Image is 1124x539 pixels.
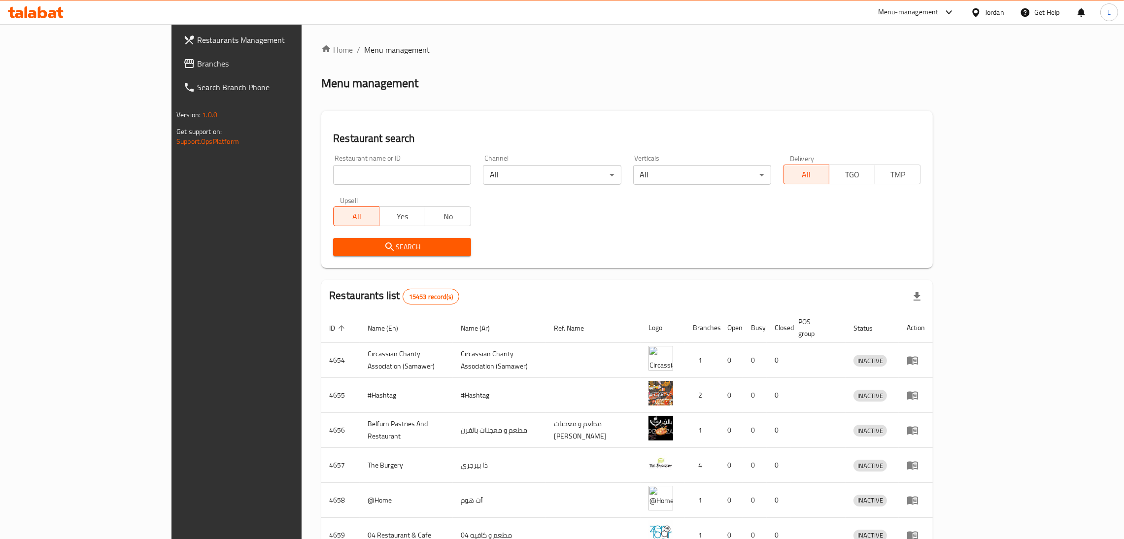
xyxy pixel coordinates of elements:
[425,206,471,226] button: No
[360,448,453,483] td: The Burgery
[875,165,921,184] button: TMP
[853,495,887,506] span: INACTIVE
[329,288,459,304] h2: Restaurants list
[338,209,375,224] span: All
[453,378,546,413] td: #Hashtag
[341,241,463,253] span: Search
[719,483,743,518] td: 0
[790,155,815,162] label: Delivery
[175,52,359,75] a: Branches
[453,413,546,448] td: مطعم و معجنات بالفرن
[403,292,459,302] span: 15453 record(s)
[340,197,358,203] label: Upsell
[648,451,673,475] img: The Burgery
[360,378,453,413] td: #Hashtag
[197,81,351,93] span: Search Branch Phone
[685,413,719,448] td: 1
[853,460,887,472] span: INACTIVE
[685,448,719,483] td: 4
[176,135,239,148] a: Support.OpsPlatform
[879,168,917,182] span: TMP
[719,343,743,378] td: 0
[798,316,834,339] span: POS group
[461,322,503,334] span: Name (Ar)
[360,483,453,518] td: @Home
[202,108,217,121] span: 1.0.0
[719,448,743,483] td: 0
[905,285,929,308] div: Export file
[767,343,790,378] td: 0
[453,343,546,378] td: ​Circassian ​Charity ​Association​ (Samawer)
[546,413,641,448] td: مطعم و معجنات [PERSON_NAME]
[175,28,359,52] a: Restaurants Management
[368,322,411,334] span: Name (En)
[648,416,673,440] img: Belfurn Pastries And Restaurant
[907,424,925,436] div: Menu
[176,108,201,121] span: Version:
[685,313,719,343] th: Branches
[429,209,467,224] span: No
[853,322,886,334] span: Status
[176,125,222,138] span: Get support on:
[899,313,933,343] th: Action
[360,413,453,448] td: Belfurn Pastries And Restaurant
[743,313,767,343] th: Busy
[853,355,887,367] span: INACTIVE
[175,75,359,99] a: Search Branch Phone
[333,131,921,146] h2: Restaurant search
[383,209,421,224] span: Yes
[685,343,719,378] td: 1
[648,381,673,405] img: #Hashtag
[379,206,425,226] button: Yes
[743,343,767,378] td: 0
[907,354,925,366] div: Menu
[907,494,925,506] div: Menu
[767,483,790,518] td: 0
[453,448,546,483] td: ذا بيرجري
[787,168,825,182] span: All
[719,413,743,448] td: 0
[333,206,379,226] button: All
[783,165,829,184] button: All
[364,44,430,56] span: Menu management
[197,34,351,46] span: Restaurants Management
[641,313,685,343] th: Logo
[648,486,673,510] img: @Home
[907,459,925,471] div: Menu
[985,7,1004,18] div: Jordan
[767,413,790,448] td: 0
[1107,7,1111,18] span: L
[321,44,933,56] nav: breadcrumb
[453,483,546,518] td: آت هوم
[853,425,887,437] span: INACTIVE
[833,168,871,182] span: TGO
[878,6,939,18] div: Menu-management
[648,346,673,371] img: ​Circassian ​Charity ​Association​ (Samawer)
[719,378,743,413] td: 0
[685,483,719,518] td: 1
[743,413,767,448] td: 0
[685,378,719,413] td: 2
[767,313,790,343] th: Closed
[483,165,621,185] div: All
[743,483,767,518] td: 0
[333,238,471,256] button: Search
[853,390,887,402] span: INACTIVE
[197,58,351,69] span: Branches
[767,378,790,413] td: 0
[767,448,790,483] td: 0
[329,322,348,334] span: ID
[321,75,418,91] h2: Menu management
[743,378,767,413] td: 0
[829,165,875,184] button: TGO
[333,165,471,185] input: Search for restaurant name or ID..
[554,322,597,334] span: Ref. Name
[743,448,767,483] td: 0
[403,289,459,304] div: Total records count
[360,343,453,378] td: ​Circassian ​Charity ​Association​ (Samawer)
